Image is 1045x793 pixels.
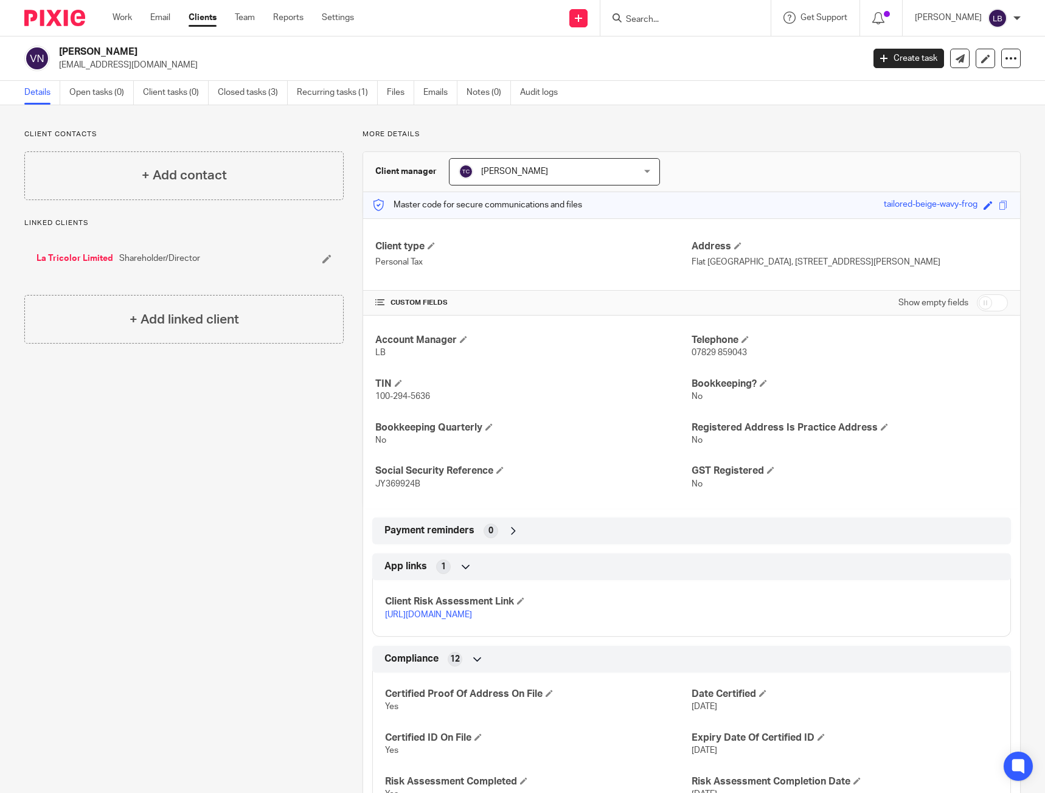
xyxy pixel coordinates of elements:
[130,310,239,329] h4: + Add linked client
[520,81,567,105] a: Audit logs
[692,421,1008,434] h4: Registered Address Is Practice Address
[692,436,703,445] span: No
[692,465,1008,477] h4: GST Registered
[384,560,427,573] span: App links
[625,15,734,26] input: Search
[375,334,692,347] h4: Account Manager
[988,9,1007,28] img: svg%3E
[24,46,50,71] img: svg%3E
[375,298,692,308] h4: CUSTOM FIELDS
[385,702,398,711] span: Yes
[375,256,692,268] p: Personal Tax
[119,252,200,265] span: Shareholder/Director
[24,218,344,228] p: Linked clients
[459,164,473,179] img: svg%3E
[375,240,692,253] h4: Client type
[385,732,692,744] h4: Certified ID On File
[385,746,398,755] span: Yes
[488,525,493,537] span: 0
[423,81,457,105] a: Emails
[692,378,1008,390] h4: Bookkeeping?
[69,81,134,105] a: Open tasks (0)
[235,12,255,24] a: Team
[692,348,747,357] span: 07829 859043
[375,378,692,390] h4: TIN
[384,653,439,665] span: Compliance
[467,81,511,105] a: Notes (0)
[363,130,1021,139] p: More details
[59,59,855,71] p: [EMAIL_ADDRESS][DOMAIN_NAME]
[273,12,304,24] a: Reports
[915,12,982,24] p: [PERSON_NAME]
[385,611,472,619] a: [URL][DOMAIN_NAME]
[692,480,703,488] span: No
[113,12,132,24] a: Work
[441,561,446,573] span: 1
[481,167,548,176] span: [PERSON_NAME]
[800,13,847,22] span: Get Support
[24,130,344,139] p: Client contacts
[692,392,703,401] span: No
[375,480,420,488] span: JY369924B
[692,732,998,744] h4: Expiry Date Of Certified ID
[375,348,386,357] span: LB
[59,46,696,58] h2: [PERSON_NAME]
[385,775,692,788] h4: Risk Assessment Completed
[372,199,582,211] p: Master code for secure communications and files
[692,775,998,788] h4: Risk Assessment Completion Date
[873,49,944,68] a: Create task
[384,524,474,537] span: Payment reminders
[884,198,977,212] div: tailored-beige-wavy-frog
[692,688,998,701] h4: Date Certified
[375,436,386,445] span: No
[143,81,209,105] a: Client tasks (0)
[375,421,692,434] h4: Bookkeeping Quarterly
[24,81,60,105] a: Details
[387,81,414,105] a: Files
[692,256,1008,268] p: Flat [GEOGRAPHIC_DATA], [STREET_ADDRESS][PERSON_NAME]
[218,81,288,105] a: Closed tasks (3)
[898,297,968,309] label: Show empty fields
[450,653,460,665] span: 12
[375,392,430,401] span: 100-294-5636
[142,166,227,185] h4: + Add contact
[24,10,85,26] img: Pixie
[36,252,113,265] a: La Tricolor Limited
[385,595,692,608] h4: Client Risk Assessment Link
[692,746,717,755] span: [DATE]
[322,12,354,24] a: Settings
[692,334,1008,347] h4: Telephone
[297,81,378,105] a: Recurring tasks (1)
[692,240,1008,253] h4: Address
[150,12,170,24] a: Email
[375,165,437,178] h3: Client manager
[692,702,717,711] span: [DATE]
[375,465,692,477] h4: Social Security Reference
[385,688,692,701] h4: Certified Proof Of Address On File
[189,12,217,24] a: Clients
